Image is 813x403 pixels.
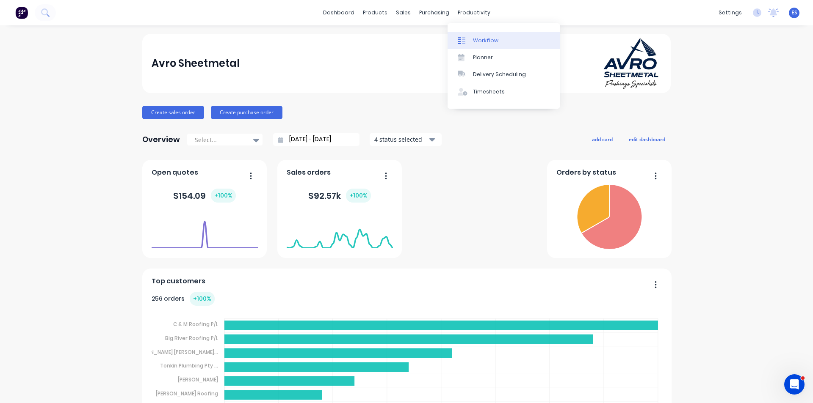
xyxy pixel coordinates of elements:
button: Create purchase order [211,106,282,119]
tspan: [PERSON_NAME] [178,376,218,383]
div: Planner [473,54,493,61]
span: ES [791,9,797,16]
img: Factory [15,6,28,19]
div: $ 92.57k [308,189,371,203]
div: + 100 % [211,189,236,203]
a: dashboard [319,6,359,19]
tspan: Tonkin Plumbing Pty ... [160,362,218,369]
div: + 100 % [190,292,215,306]
img: Avro Sheetmetal [602,37,661,90]
button: 4 status selected [370,133,442,146]
div: 256 orders [152,292,215,306]
div: Workflow [473,37,498,44]
span: Sales orders [287,167,331,178]
div: Overview [142,131,180,148]
div: Timesheets [473,88,505,96]
a: Delivery Scheduling [448,66,560,83]
tspan: Big River Roofing P/L [165,334,218,342]
tspan: C & M Roofing P/L [173,321,218,328]
a: Planner [448,49,560,66]
tspan: [PERSON_NAME] Roofing [156,390,218,397]
div: + 100 % [346,189,371,203]
div: Avro Sheetmetal [152,55,240,72]
button: edit dashboard [623,134,671,145]
button: add card [586,134,618,145]
div: $ 154.09 [173,189,236,203]
div: sales [392,6,415,19]
button: Create sales order [142,106,204,119]
div: products [359,6,392,19]
span: Top customers [152,276,205,286]
iframe: Intercom live chat [784,374,805,395]
a: Workflow [448,32,560,49]
div: settings [714,6,746,19]
span: Orders by status [556,167,616,178]
div: Delivery Scheduling [473,71,526,78]
span: Open quotes [152,167,198,178]
a: Timesheets [448,83,560,100]
div: 4 status selected [374,135,428,144]
div: productivity [454,6,495,19]
tspan: [PERSON_NAME] [PERSON_NAME]... [133,348,218,355]
div: purchasing [415,6,454,19]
